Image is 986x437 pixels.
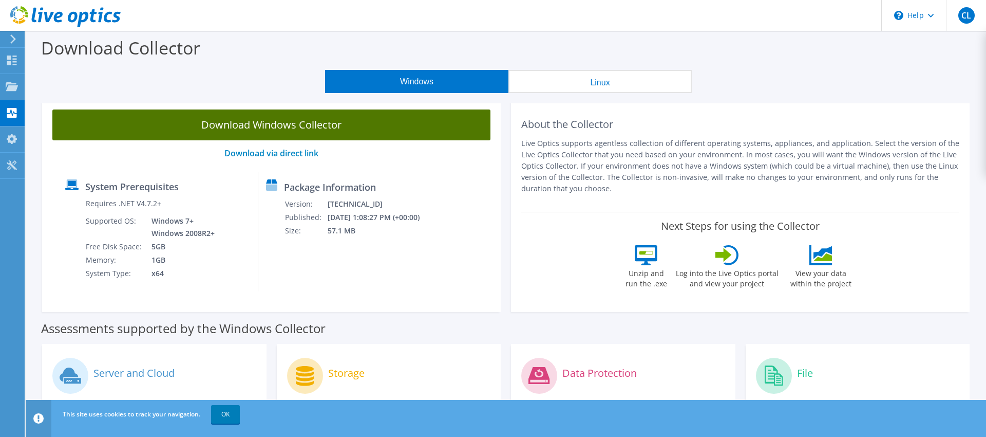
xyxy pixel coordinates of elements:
[327,197,433,211] td: [TECHNICAL_ID]
[41,36,200,60] label: Download Collector
[211,405,240,424] a: OK
[85,214,144,240] td: Supported OS:
[797,368,813,378] label: File
[144,240,217,253] td: 5GB
[521,118,959,131] h2: About the Collector
[958,7,975,24] span: CL
[52,110,490,140] a: Download Windows Collector
[144,267,217,280] td: x64
[285,197,327,211] td: Version:
[284,182,376,192] label: Package Information
[784,265,858,289] label: View your data within the project
[661,220,820,232] label: Next Steps for using the Collector
[508,70,692,93] button: Linux
[41,323,326,334] label: Assessments supported by the Windows Collector
[562,368,637,378] label: Data Protection
[285,211,327,224] td: Published:
[86,198,161,209] label: Requires .NET V4.7.2+
[224,148,318,159] a: Download via direct link
[144,253,217,267] td: 1GB
[327,224,433,238] td: 57.1 MB
[675,265,779,289] label: Log into the Live Optics portal and view your project
[85,253,144,267] td: Memory:
[144,214,217,240] td: Windows 7+ Windows 2008R2+
[85,240,144,253] td: Free Disk Space:
[327,211,433,224] td: [DATE] 1:08:27 PM (+00:00)
[328,368,365,378] label: Storage
[623,265,670,289] label: Unzip and run the .exe
[894,11,903,20] svg: \n
[63,410,200,418] span: This site uses cookies to track your navigation.
[85,267,144,280] td: System Type:
[93,368,175,378] label: Server and Cloud
[285,224,327,238] td: Size:
[85,181,179,192] label: System Prerequisites
[521,138,959,194] p: Live Optics supports agentless collection of different operating systems, appliances, and applica...
[325,70,508,93] button: Windows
